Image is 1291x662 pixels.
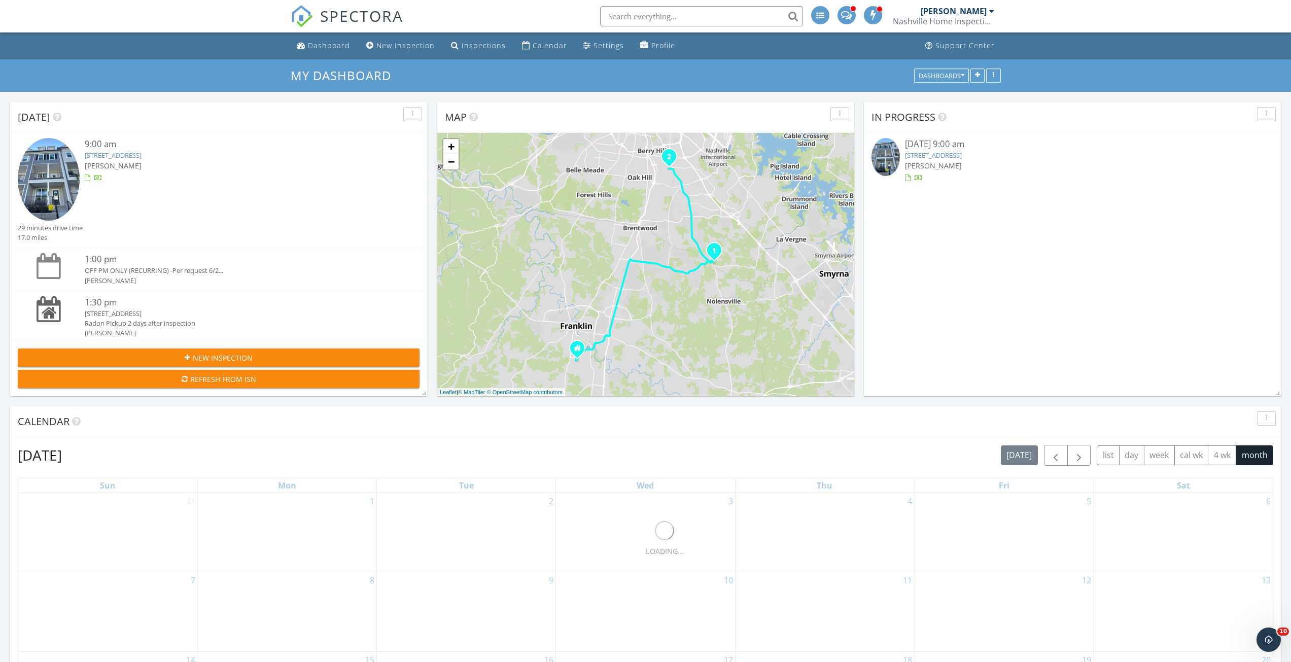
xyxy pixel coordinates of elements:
[85,138,386,151] div: 9:00 am
[1044,445,1068,466] button: Previous month
[197,572,376,652] td: Go to September 8, 2025
[1119,445,1144,465] button: day
[1264,493,1273,509] a: Go to September 6, 2025
[669,156,675,162] div: 509 Veritas St , Nashville, TN 37211
[18,349,420,367] button: New Inspection
[905,151,962,160] a: [STREET_ADDRESS]
[901,572,914,588] a: Go to September 11, 2025
[85,319,386,328] div: Radon Pickup 2 days after inspection
[579,37,628,55] a: Settings
[921,37,999,55] a: Support Center
[18,414,69,428] span: Calendar
[98,478,118,493] a: Sunday
[85,276,386,286] div: [PERSON_NAME]
[18,296,420,358] a: 1:30 pm [STREET_ADDRESS] Radon Pickup 2 days after inspection [PERSON_NAME] 16 minutes drive time...
[18,370,420,388] button: Refresh from ISN
[997,478,1011,493] a: Friday
[85,266,386,275] div: OFF PM ONLY (RECURRING) -Per request 6/2...
[547,493,555,509] a: Go to September 2, 2025
[1144,445,1175,465] button: week
[735,493,914,572] td: Go to September 4, 2025
[600,6,803,26] input: Search everything...
[445,110,467,124] span: Map
[85,309,386,319] div: [STREET_ADDRESS]
[276,478,298,493] a: Monday
[871,110,935,124] span: In Progress
[320,5,403,26] span: SPECTORA
[443,154,459,169] a: Zoom out
[85,253,386,266] div: 1:00 pm
[457,478,476,493] a: Tuesday
[440,389,457,395] a: Leaflet
[443,139,459,154] a: Zoom in
[362,37,439,55] a: New Inspection
[18,138,80,221] img: 9462829%2Fcover_photos%2Fyef6txGC5ICvISyBZBcT%2Fsmall.jpg
[556,493,735,572] td: Go to September 3, 2025
[1080,572,1093,588] a: Go to September 12, 2025
[547,572,555,588] a: Go to September 9, 2025
[1260,572,1273,588] a: Go to September 13, 2025
[636,37,679,55] a: Profile
[26,374,411,385] div: Refresh from ISN
[18,110,50,124] span: [DATE]
[1175,478,1192,493] a: Saturday
[594,41,624,50] div: Settings
[914,572,1093,652] td: Go to September 12, 2025
[726,493,735,509] a: Go to September 3, 2025
[935,41,995,50] div: Support Center
[1067,445,1091,466] button: Next month
[871,138,1273,183] a: [DATE] 9:00 am [STREET_ADDRESS] [PERSON_NAME]
[667,154,671,161] i: 2
[18,572,197,652] td: Go to September 7, 2025
[893,16,994,26] div: Nashville Home Inspection
[1277,628,1289,636] span: 10
[646,546,684,557] div: LOADING...
[193,353,253,363] span: New Inspection
[85,151,142,160] a: [STREET_ADDRESS]
[722,572,735,588] a: Go to September 10, 2025
[368,572,376,588] a: Go to September 8, 2025
[293,37,354,55] a: Dashboard
[919,72,964,79] div: Dashboards
[189,572,197,588] a: Go to September 7, 2025
[85,161,142,170] span: [PERSON_NAME]
[291,14,403,35] a: SPECTORA
[1236,445,1273,465] button: month
[197,493,376,572] td: Go to September 1, 2025
[1208,445,1236,465] button: 4 wk
[905,138,1240,151] div: [DATE] 9:00 am
[1094,493,1273,572] td: Go to September 6, 2025
[377,572,556,652] td: Go to September 9, 2025
[291,67,400,84] a: My Dashboard
[487,389,563,395] a: © OpenStreetMap contributors
[735,572,914,652] td: Go to September 11, 2025
[377,493,556,572] td: Go to September 2, 2025
[905,493,914,509] a: Go to September 4, 2025
[1094,572,1273,652] td: Go to September 13, 2025
[85,296,386,309] div: 1:30 pm
[18,338,83,347] div: 16 minutes drive time
[462,41,506,50] div: Inspections
[184,493,197,509] a: Go to August 31, 2025
[635,478,656,493] a: Wednesday
[712,248,716,255] i: 1
[18,445,62,465] h2: [DATE]
[1097,445,1120,465] button: list
[291,5,313,27] img: The Best Home Inspection Software - Spectora
[914,68,969,83] button: Dashboards
[1174,445,1209,465] button: cal wk
[518,37,571,55] a: Calendar
[18,223,83,233] div: 29 minutes drive time
[376,41,435,50] div: New Inspection
[437,388,565,397] div: |
[577,348,583,354] div: 215 Camellia Court, Franklin TN 37064
[714,250,720,256] div: 715 Fordham Dr, Brentwood, TN 37027
[871,138,900,176] img: 9462829%2Fcover_photos%2Fyef6txGC5ICvISyBZBcT%2Fsmall.jpg
[1001,445,1038,465] button: [DATE]
[651,41,675,50] div: Profile
[815,478,834,493] a: Thursday
[1085,493,1093,509] a: Go to September 5, 2025
[18,493,197,572] td: Go to August 31, 2025
[921,6,987,16] div: [PERSON_NAME]
[905,161,962,170] span: [PERSON_NAME]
